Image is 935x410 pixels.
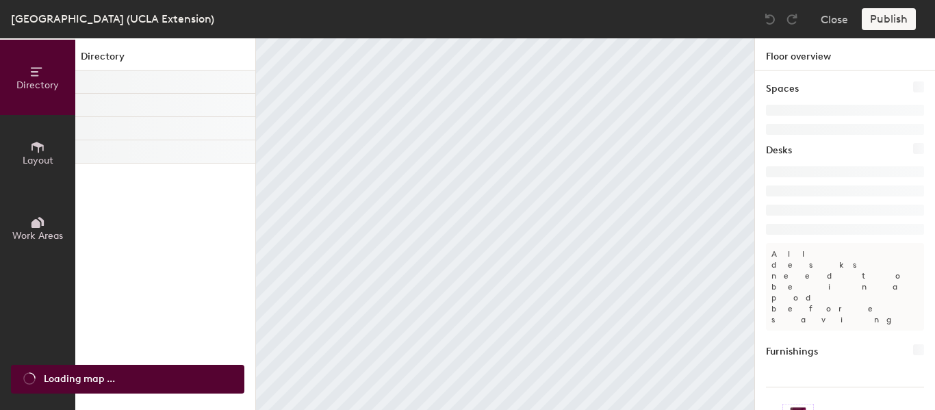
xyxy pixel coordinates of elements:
[256,38,754,410] canvas: Map
[755,38,935,71] h1: Floor overview
[821,8,848,30] button: Close
[12,230,63,242] span: Work Areas
[766,243,924,331] p: All desks need to be in a pod before saving
[766,81,799,97] h1: Spaces
[44,372,115,387] span: Loading map ...
[16,79,59,91] span: Directory
[785,12,799,26] img: Redo
[763,12,777,26] img: Undo
[75,49,255,71] h1: Directory
[766,344,818,359] h1: Furnishings
[23,155,53,166] span: Layout
[766,143,792,158] h1: Desks
[11,10,214,27] div: [GEOGRAPHIC_DATA] (UCLA Extension)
